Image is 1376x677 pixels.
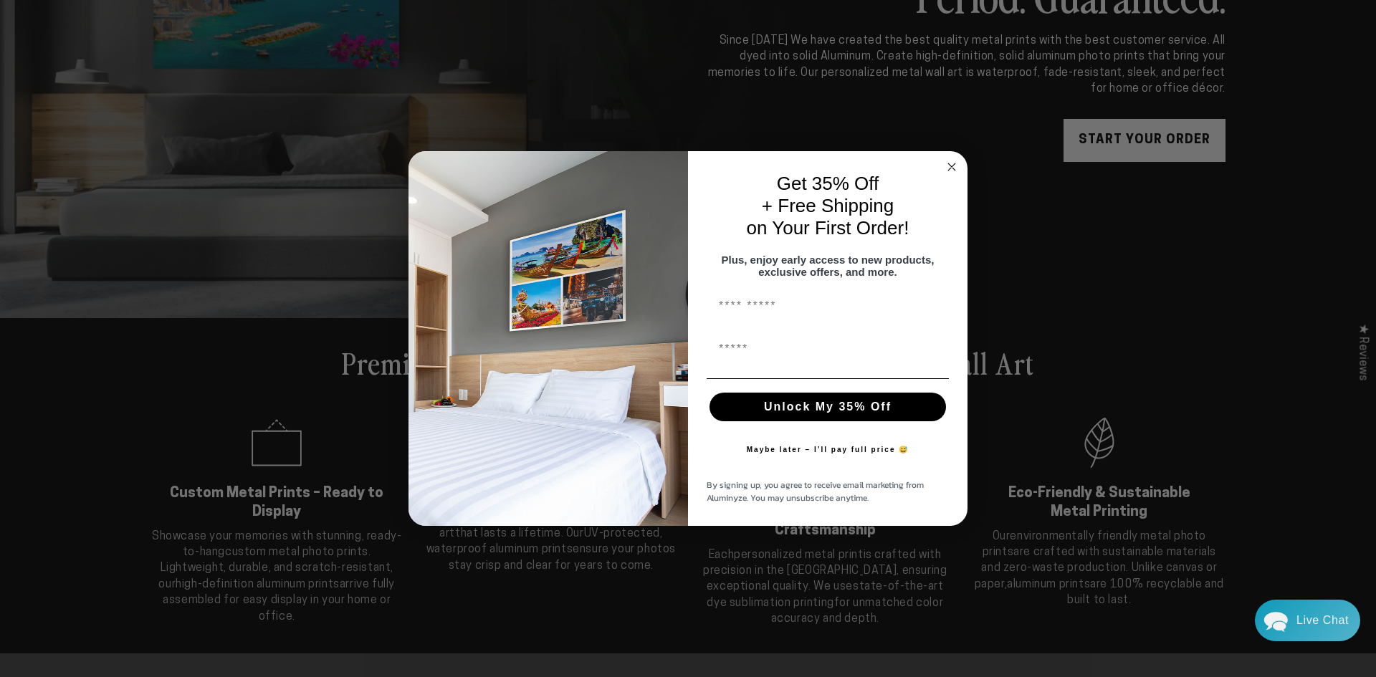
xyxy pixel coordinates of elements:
[707,479,924,504] span: By signing up, you agree to receive email marketing from Aluminyze. You may unsubscribe anytime.
[1296,600,1349,641] div: Contact Us Directly
[943,158,960,176] button: Close dialog
[408,151,688,527] img: 728e4f65-7e6c-44e2-b7d1-0292a396982f.jpeg
[777,173,879,194] span: Get 35% Off
[747,217,909,239] span: on Your First Order!
[740,436,917,464] button: Maybe later – I’ll pay full price 😅
[1255,600,1360,641] div: Chat widget toggle
[762,195,894,216] span: + Free Shipping
[709,393,946,421] button: Unlock My 35% Off
[707,378,949,379] img: underline
[722,254,935,278] span: Plus, enjoy early access to new products, exclusive offers, and more.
